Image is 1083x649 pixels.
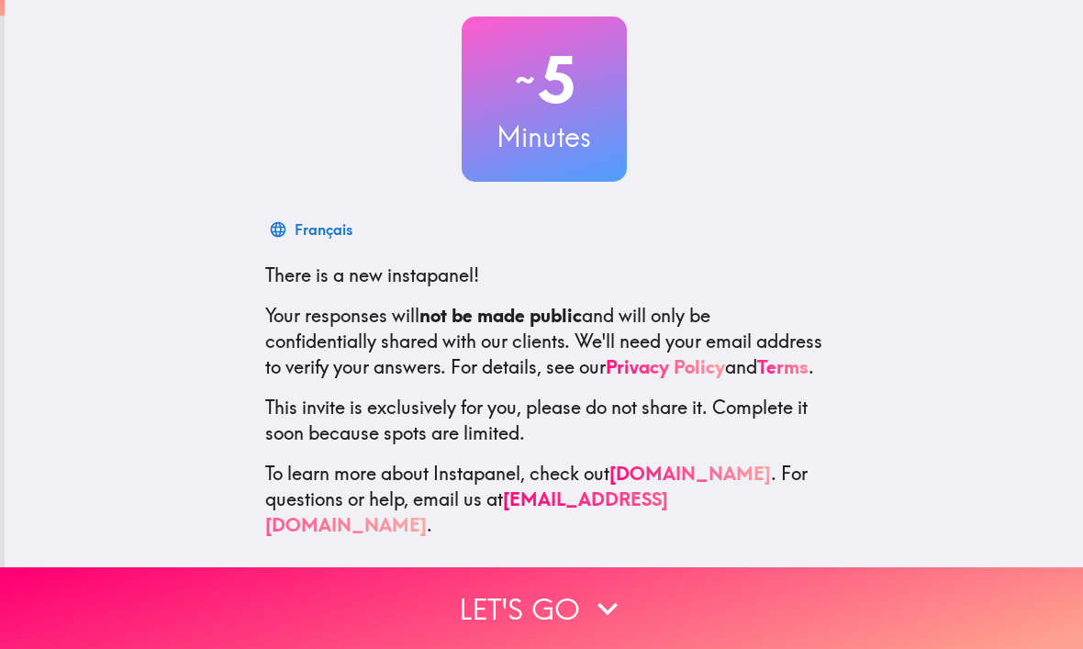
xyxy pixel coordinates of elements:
span: ~ [512,52,538,107]
a: [DOMAIN_NAME] [609,462,771,485]
b: not be made public [419,304,582,327]
p: This invite is exclusively for you, please do not share it. Complete it soon because spots are li... [265,395,823,446]
a: Terms [757,355,809,378]
a: [EMAIL_ADDRESS][DOMAIN_NAME] [265,487,668,536]
button: Français [265,211,360,248]
h2: 5 [462,42,627,117]
p: To learn more about Instapanel, check out . For questions or help, email us at . [265,461,823,538]
h3: Minutes [462,117,627,156]
a: Privacy Policy [606,355,725,378]
div: Français [295,217,352,242]
p: Your responses will and will only be confidentially shared with our clients. We'll need your emai... [265,303,823,380]
span: There is a new instapanel! [265,263,479,286]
